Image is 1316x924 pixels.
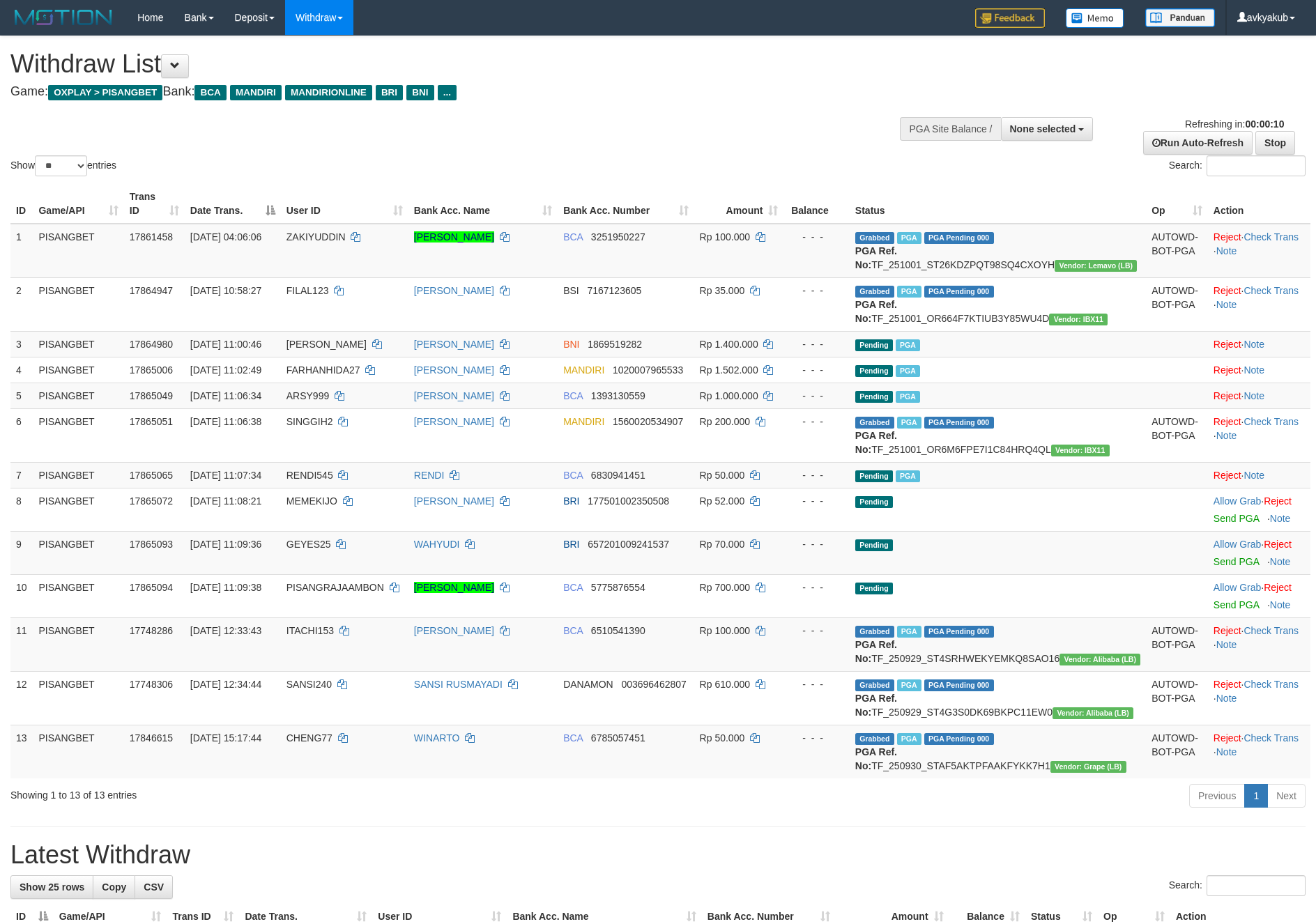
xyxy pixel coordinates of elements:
a: Note [1216,245,1237,256]
span: Rp 700.000 [700,582,750,593]
span: FARHANHIDA27 [286,364,360,376]
td: 12 [10,671,33,725]
td: PISANGBET [33,277,123,331]
span: Grabbed [855,232,894,244]
div: Showing 1 to 13 of 13 entries [10,783,538,802]
span: Grabbed [855,679,894,691]
span: Copy 177501002350508 to clipboard [588,495,669,507]
th: Status [850,184,1146,224]
div: - - - [789,537,843,551]
span: Vendor URL: https://dashboard.q2checkout.com/secure [1050,761,1126,773]
span: MEMEKIJO [286,495,337,507]
td: PISANGBET [33,408,123,462]
a: Note [1270,556,1291,567]
span: 17864980 [130,339,173,350]
a: [PERSON_NAME] [414,416,494,427]
select: Showentries [35,155,87,176]
span: Marked by avkvina [896,365,920,377]
div: - - - [789,230,843,244]
a: Allow Grab [1214,582,1261,593]
span: Copy 1869519282 to clipboard [588,339,642,350]
span: Marked by avkyakub [897,417,921,429]
td: 11 [10,617,33,671]
th: Balance [783,184,849,224]
td: 13 [10,725,33,778]
td: PISANGBET [33,725,123,778]
td: PISANGBET [33,462,123,488]
span: PGA Pending [924,232,994,244]
span: PGA Pending [924,679,994,691]
span: Show 25 rows [20,881,84,893]
a: WINARTO [414,732,460,744]
div: - - - [789,337,843,351]
a: Note [1244,339,1264,350]
span: BCA [563,625,583,636]
td: AUTOWD-BOT-PGA [1146,617,1208,671]
td: · [1208,331,1310,357]
span: Pending [855,583,893,594]
span: BRI [376,85,403,100]
td: · · [1208,224,1310,278]
span: Rp 610.000 [700,679,750,690]
td: · · [1208,277,1310,331]
td: 1 [10,224,33,278]
span: Pending [855,496,893,508]
label: Search: [1169,155,1306,176]
a: Note [1216,746,1237,757]
div: - - - [789,624,843,638]
a: Note [1216,639,1237,650]
span: Rp 35.000 [700,285,745,296]
h1: Latest Withdraw [10,841,1306,869]
a: Check Trans [1244,625,1299,636]
b: PGA Ref. No: [855,693,897,718]
span: SANSI240 [286,679,332,690]
a: Note [1244,470,1264,481]
span: PISANGRAJAAMBON [286,582,384,593]
span: MANDIRI [230,85,282,100]
td: TF_251001_OR6M6FPE7I1C84HRQ4QL [850,408,1146,462]
a: Note [1244,364,1264,376]
img: Feedback.jpg [975,8,1045,28]
span: 17865094 [130,582,173,593]
span: CHENG77 [286,732,332,744]
span: Copy 3251950227 to clipboard [591,231,645,242]
span: MANDIRI [563,364,604,376]
td: AUTOWD-BOT-PGA [1146,408,1208,462]
b: PGA Ref. No: [855,299,897,324]
a: [PERSON_NAME] [414,390,494,401]
strong: 00:00:10 [1245,118,1284,130]
td: TF_250929_ST4G3S0DK69BKPC11EW0 [850,671,1146,725]
th: Game/API: activate to sort column ascending [33,184,123,224]
span: [PERSON_NAME] [286,339,367,350]
td: TF_250929_ST4SRHWEKYEMKQ8SAO16 [850,617,1146,671]
span: Vendor URL: https://dashboard.q2checkout.com/secure [1055,260,1137,272]
span: [DATE] 11:09:38 [190,582,261,593]
span: BCA [563,582,583,593]
a: Note [1244,390,1264,401]
a: Note [1270,513,1291,524]
a: Note [1216,693,1237,704]
span: [DATE] 12:33:43 [190,625,261,636]
div: - - - [789,389,843,403]
span: Pending [855,539,893,551]
span: Copy 7167123605 to clipboard [587,285,641,296]
span: Grabbed [855,626,894,638]
a: Note [1270,599,1291,610]
span: · [1214,582,1264,593]
th: Bank Acc. Number: activate to sort column ascending [558,184,694,224]
a: Reject [1214,285,1241,296]
a: Allow Grab [1214,495,1261,507]
a: Check Trans [1244,285,1299,296]
a: CSV [135,875,173,899]
a: Allow Grab [1214,539,1261,550]
td: 4 [10,357,33,383]
a: Check Trans [1244,679,1299,690]
span: Marked by avksona [897,733,921,745]
td: · · [1208,408,1310,462]
a: Check Trans [1244,416,1299,427]
td: · [1208,574,1310,617]
a: [PERSON_NAME] [414,625,494,636]
td: · · [1208,671,1310,725]
span: Rp 200.000 [700,416,750,427]
span: OXPLAY > PISANGBET [48,85,162,100]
